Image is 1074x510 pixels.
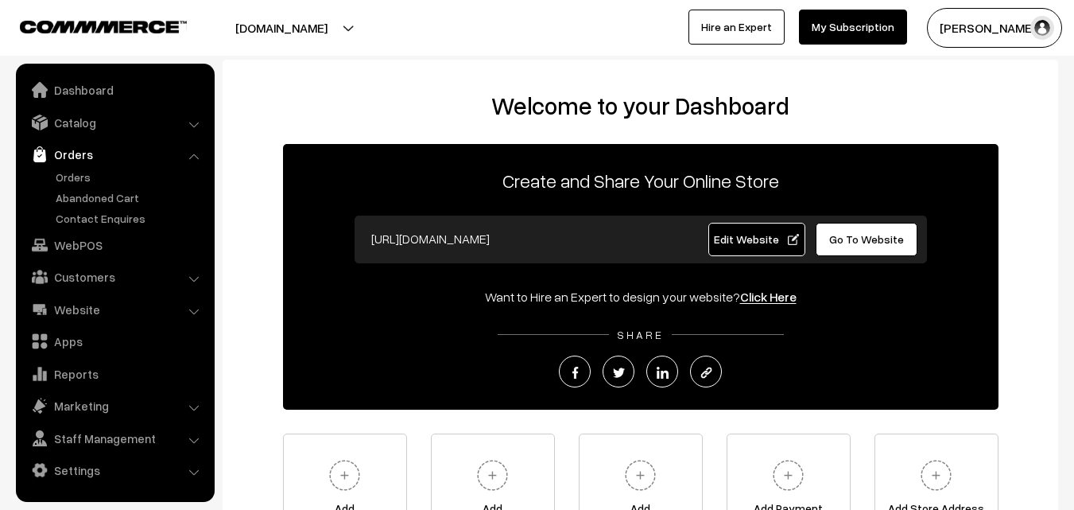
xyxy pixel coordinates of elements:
a: Reports [20,360,209,388]
button: [DOMAIN_NAME] [180,8,383,48]
a: Catalog [20,108,209,137]
a: Staff Management [20,424,209,453]
a: Abandoned Cart [52,189,209,206]
a: Click Here [740,289,797,305]
h2: Welcome to your Dashboard [238,91,1042,120]
a: Apps [20,327,209,356]
button: [PERSON_NAME] [927,8,1062,48]
a: Marketing [20,391,209,420]
a: Contact Enquires [52,210,209,227]
span: SHARE [609,328,672,341]
a: Dashboard [20,76,209,104]
span: Go To Website [829,232,904,246]
a: Website [20,295,209,324]
img: user [1030,16,1054,40]
img: plus.svg [618,454,662,497]
div: Want to Hire an Expert to design your website? [283,287,998,306]
img: COMMMERCE [20,21,187,33]
img: plus.svg [323,454,366,497]
a: My Subscription [799,10,907,45]
a: Settings [20,456,209,485]
a: Go To Website [816,223,918,256]
a: COMMMERCE [20,16,159,35]
img: plus.svg [766,454,810,497]
span: Edit Website [714,232,799,246]
a: Orders [52,169,209,185]
img: plus.svg [914,454,958,497]
a: Hire an Expert [688,10,785,45]
img: plus.svg [471,454,514,497]
a: Edit Website [708,223,805,256]
a: Orders [20,140,209,169]
a: Customers [20,263,209,291]
p: Create and Share Your Online Store [283,166,998,195]
a: WebPOS [20,231,209,259]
